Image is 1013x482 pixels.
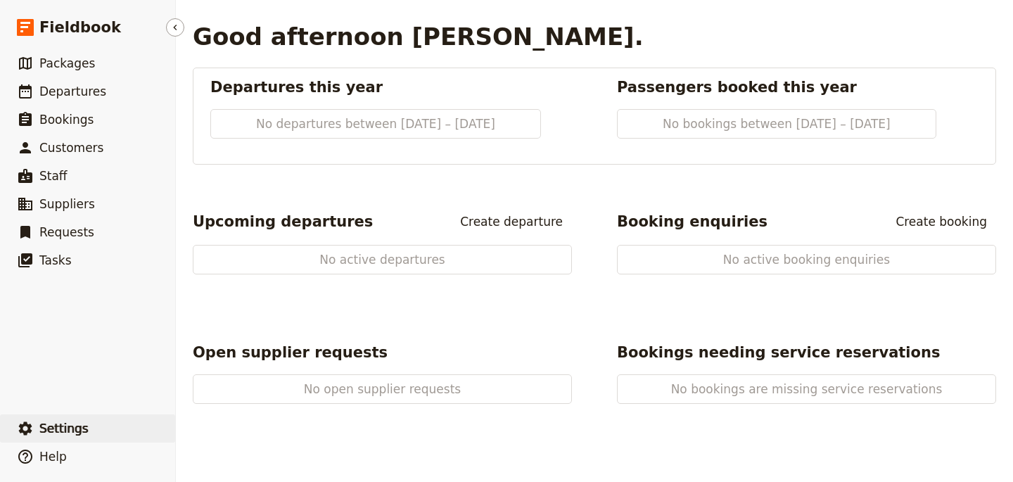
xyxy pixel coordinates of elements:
[39,450,67,464] span: Help
[39,141,103,155] span: Customers
[238,251,526,268] span: No active departures
[193,23,644,51] h1: Good afternoon [PERSON_NAME].
[39,113,94,127] span: Bookings
[39,225,94,239] span: Requests
[39,169,68,183] span: Staff
[617,342,940,363] h2: Bookings needing service reservations
[39,84,106,99] span: Departures
[39,197,95,211] span: Suppliers
[166,18,184,37] button: Hide menu
[886,210,996,234] a: Create booking
[193,211,373,232] h2: Upcoming departures
[663,251,950,268] span: No active booking enquiries
[193,342,388,363] h2: Open supplier requests
[39,56,95,70] span: Packages
[39,421,89,436] span: Settings
[617,211,767,232] h2: Booking enquiries
[663,381,950,398] span: No bookings are missing service reservations
[617,77,979,98] h2: Passengers booked this year
[451,210,572,234] a: Create departure
[39,253,72,267] span: Tasks
[238,381,526,398] span: No open supplier requests
[39,17,121,38] span: Fieldbook
[256,115,495,132] span: No departures between [DATE] – [DATE]
[210,77,572,98] h2: Departures this year
[663,115,891,132] span: No bookings between [DATE] – [DATE]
